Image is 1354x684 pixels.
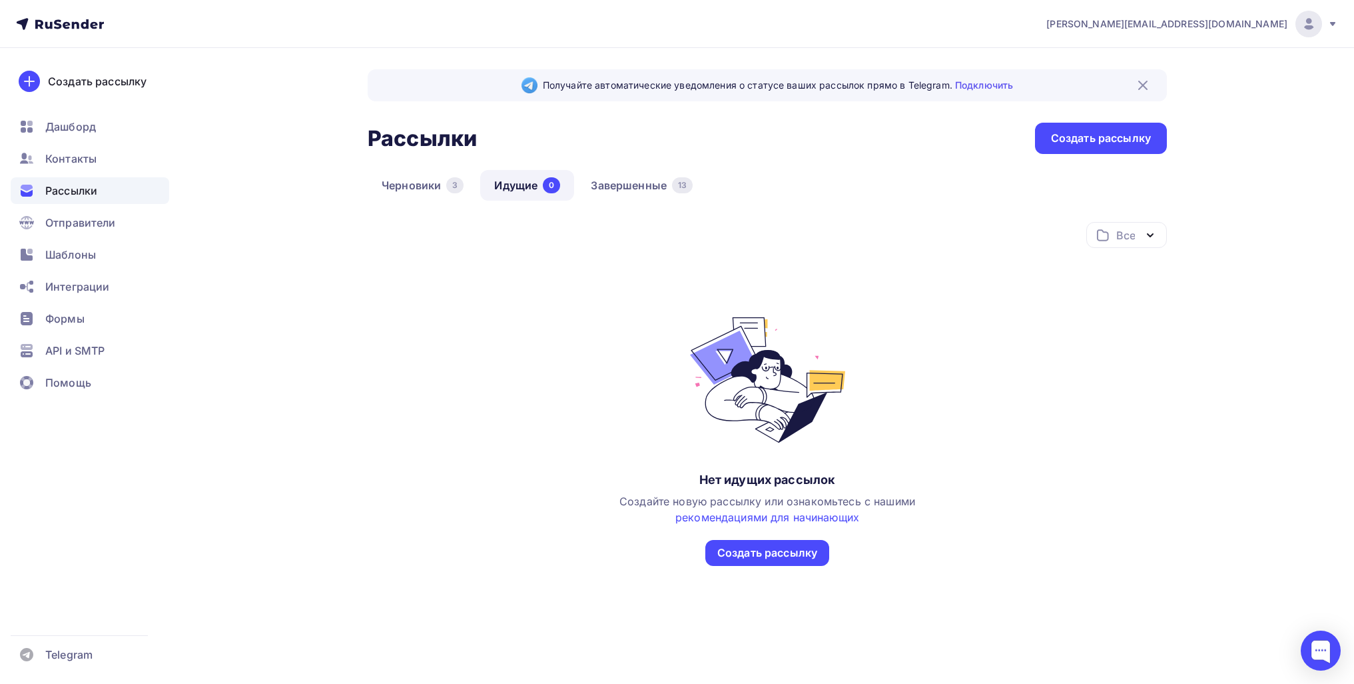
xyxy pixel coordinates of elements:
a: Завершенные13 [577,170,707,201]
span: Telegram [45,647,93,663]
span: Отправители [45,215,116,231]
a: Дашборд [11,113,169,140]
a: Отправители [11,209,169,236]
div: Создать рассылку [717,545,817,561]
span: Рассылки [45,183,97,199]
span: Формы [45,311,85,327]
span: Получайте автоматические уведомления о статусе ваших рассылок прямо в Telegram. [543,79,1013,92]
h2: Рассылки [368,125,477,152]
span: API и SMTP [45,343,105,359]
div: Создать рассылку [1051,131,1151,146]
div: 3 [446,177,464,193]
span: Контакты [45,151,97,167]
a: Контакты [11,145,169,172]
a: Рассылки [11,177,169,204]
span: Шаблоны [45,247,96,263]
a: Формы [11,305,169,332]
a: Черновики3 [368,170,478,201]
div: Создать рассылку [48,73,147,89]
a: Идущие0 [480,170,574,201]
div: 13 [672,177,693,193]
span: Помощь [45,375,91,391]
a: Подключить [955,79,1013,91]
span: [PERSON_NAME][EMAIL_ADDRESS][DOMAIN_NAME] [1046,17,1287,31]
a: [PERSON_NAME][EMAIL_ADDRESS][DOMAIN_NAME] [1046,11,1338,37]
img: Telegram [521,77,537,93]
button: Все [1086,222,1167,248]
a: Шаблоны [11,241,169,268]
span: Интеграции [45,279,109,295]
div: Все [1116,227,1135,243]
span: Создайте новую рассылку или ознакомьтесь с нашими [619,495,915,524]
div: 0 [543,177,560,193]
div: Нет идущих рассылок [699,472,836,488]
a: рекомендациями для начинающих [675,511,859,524]
span: Дашборд [45,119,96,135]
